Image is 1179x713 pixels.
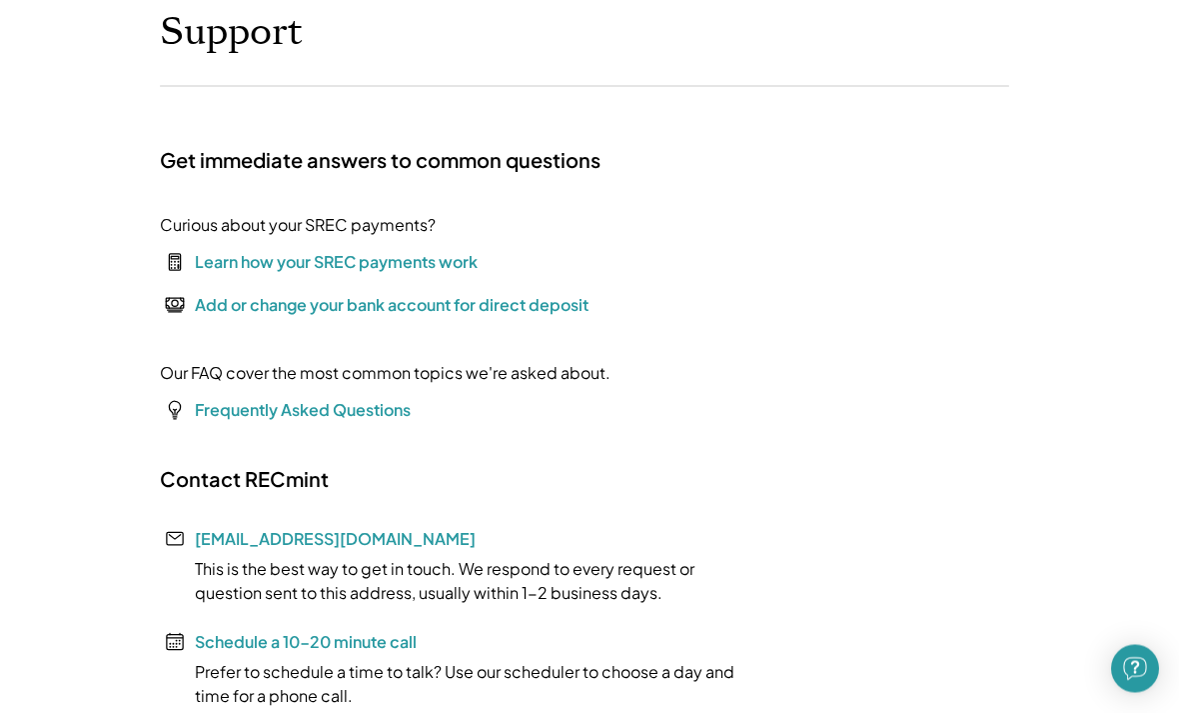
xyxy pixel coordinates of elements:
div: This is the best way to get in touch. We respond to every request or question sent to this addres... [160,557,759,605]
a: Frequently Asked Questions [195,399,411,420]
h1: Support [160,9,303,56]
div: Our FAQ cover the most common topics we're asked about. [160,361,610,385]
div: Prefer to schedule a time to talk? Use our scheduler to choose a day and time for a phone call. [160,660,759,708]
div: Learn how your SREC payments work [195,250,478,274]
div: Add or change your bank account for direct deposit [195,293,589,317]
a: [EMAIL_ADDRESS][DOMAIN_NAME] [195,528,476,549]
h2: Contact RECmint [160,466,329,492]
div: Curious about your SREC payments? [160,213,436,237]
h2: Get immediate answers to common questions [160,147,600,173]
div: Open Intercom Messenger [1111,645,1159,693]
a: Schedule a 10-20 minute call [195,631,417,652]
